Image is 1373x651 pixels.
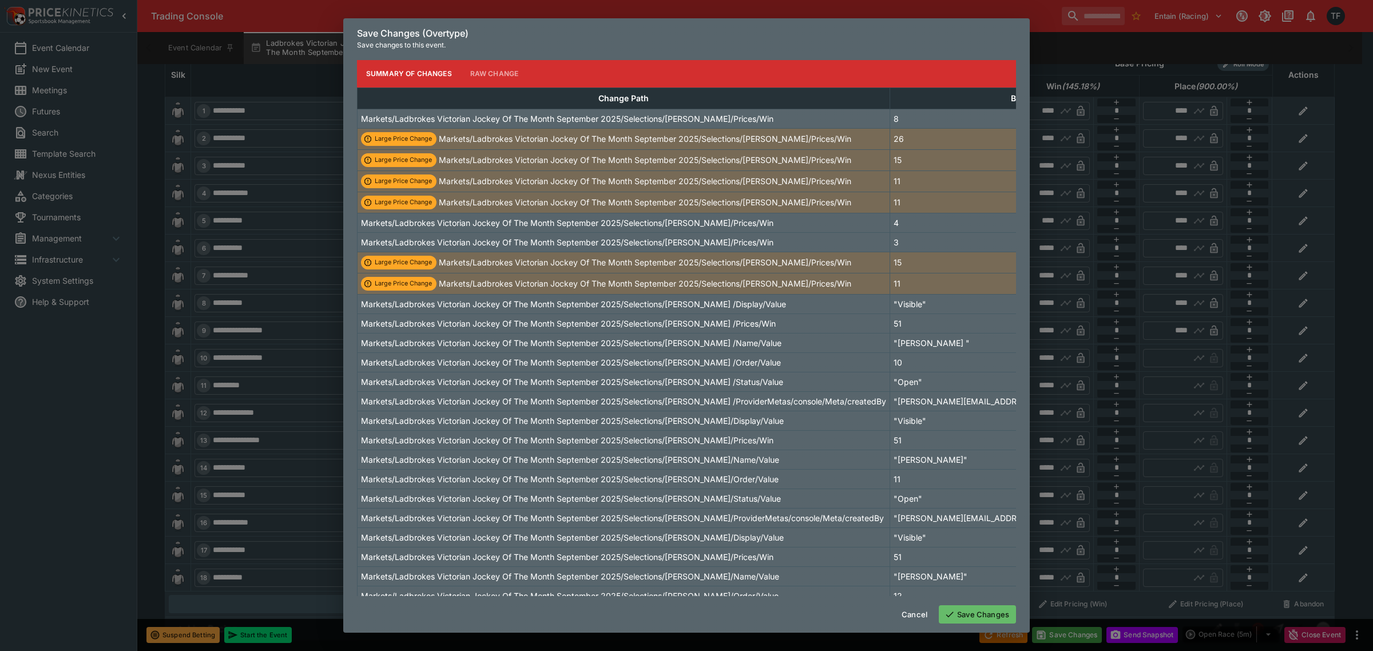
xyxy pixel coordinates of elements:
td: 8 [890,109,1175,128]
p: Markets/Ladbrokes Victorian Jockey Of The Month September 2025/Selections/[PERSON_NAME]/Name/Value [361,570,779,582]
td: 11 [890,273,1175,294]
span: Large Price Change [370,134,436,144]
p: Markets/Ladbrokes Victorian Jockey Of The Month September 2025/Selections/[PERSON_NAME]/Display/V... [361,415,784,427]
p: Markets/Ladbrokes Victorian Jockey Of The Month September 2025/Selections/[PERSON_NAME]/Display/V... [361,531,784,543]
p: Markets/Ladbrokes Victorian Jockey Of The Month September 2025/Selections/[PERSON_NAME]/ProviderM... [361,512,884,524]
p: Markets/Ladbrokes Victorian Jockey Of The Month September 2025/Selections/[PERSON_NAME] /Status/V... [361,376,783,388]
td: 15 [890,252,1175,273]
p: Markets/Ladbrokes Victorian Jockey Of The Month September 2025/Selections/[PERSON_NAME]/Prices/Win [361,236,773,248]
span: Large Price Change [370,258,436,267]
td: "Visible" [890,527,1175,547]
p: Markets/Ladbrokes Victorian Jockey Of The Month September 2025/Selections/[PERSON_NAME]/Order/Value [361,590,779,602]
td: 51 [890,547,1175,566]
p: Save changes to this event. [357,39,1016,51]
th: Change Path [358,88,890,109]
td: 12 [890,586,1175,605]
p: Markets/Ladbrokes Victorian Jockey Of The Month September 2025/Selections/[PERSON_NAME]/Prices/Win [439,196,851,208]
td: 11 [890,170,1175,192]
p: Markets/Ladbrokes Victorian Jockey Of The Month September 2025/Selections/[PERSON_NAME] /Provider... [361,395,886,407]
td: "Visible" [890,411,1175,430]
td: 51 [890,430,1175,450]
td: "[PERSON_NAME]" [890,450,1175,469]
p: Markets/Ladbrokes Victorian Jockey Of The Month September 2025/Selections/[PERSON_NAME] /Prices/Win [361,317,776,330]
td: 26 [890,128,1175,149]
td: 3 [890,232,1175,252]
td: 11 [890,469,1175,489]
p: Markets/Ladbrokes Victorian Jockey Of The Month September 2025/Selections/[PERSON_NAME] /Display/... [361,298,786,310]
td: "[PERSON_NAME] " [890,333,1175,352]
th: Base Value [890,88,1175,109]
td: 10 [890,352,1175,372]
span: Large Price Change [370,156,436,165]
p: Markets/Ladbrokes Victorian Jockey Of The Month September 2025/Selections/[PERSON_NAME] /Order/Value [361,356,781,368]
h6: Save Changes (Overtype) [357,27,1016,39]
p: Markets/Ladbrokes Victorian Jockey Of The Month September 2025/Selections/[PERSON_NAME]/Prices/Win [439,133,851,145]
td: "[PERSON_NAME][EMAIL_ADDRESS][PERSON_NAME][DOMAIN_NAME]" [890,508,1175,527]
button: Raw Change [461,60,528,88]
td: 15 [890,149,1175,170]
p: Markets/Ladbrokes Victorian Jockey Of The Month September 2025/Selections/[PERSON_NAME]/Prices/Win [439,154,851,166]
p: Markets/Ladbrokes Victorian Jockey Of The Month September 2025/Selections/[PERSON_NAME]/Prices/Win [439,175,851,187]
td: 4 [890,213,1175,232]
p: Markets/Ladbrokes Victorian Jockey Of The Month September 2025/Selections/[PERSON_NAME]/Prices/Win [361,217,773,229]
p: Markets/Ladbrokes Victorian Jockey Of The Month September 2025/Selections/[PERSON_NAME]/Status/Value [361,493,781,505]
button: Save Changes [939,605,1016,624]
p: Markets/Ladbrokes Victorian Jockey Of The Month September 2025/Selections/[PERSON_NAME] /Name/Value [361,337,781,349]
td: 51 [890,313,1175,333]
p: Markets/Ladbrokes Victorian Jockey Of The Month September 2025/Selections/[PERSON_NAME]/Prices/Win [361,113,773,125]
td: 11 [890,192,1175,213]
p: Markets/Ladbrokes Victorian Jockey Of The Month September 2025/Selections/[PERSON_NAME]/Name/Value [361,454,779,466]
td: "Open" [890,489,1175,508]
p: Markets/Ladbrokes Victorian Jockey Of The Month September 2025/Selections/[PERSON_NAME]/Prices/Win [361,434,773,446]
td: "Visible" [890,294,1175,313]
button: Summary of Changes [357,60,461,88]
td: "[PERSON_NAME][EMAIL_ADDRESS][PERSON_NAME][DOMAIN_NAME]" [890,391,1175,411]
span: Large Price Change [370,279,436,288]
p: Markets/Ladbrokes Victorian Jockey Of The Month September 2025/Selections/[PERSON_NAME]/Prices/Win [439,277,851,289]
span: Large Price Change [370,177,436,186]
td: "[PERSON_NAME]" [890,566,1175,586]
button: Cancel [895,605,934,624]
td: "Open" [890,372,1175,391]
span: Large Price Change [370,198,436,207]
p: Markets/Ladbrokes Victorian Jockey Of The Month September 2025/Selections/[PERSON_NAME]/Prices/Win [361,551,773,563]
p: Markets/Ladbrokes Victorian Jockey Of The Month September 2025/Selections/[PERSON_NAME]/Order/Value [361,473,779,485]
p: Markets/Ladbrokes Victorian Jockey Of The Month September 2025/Selections/[PERSON_NAME]/Prices/Win [439,256,851,268]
